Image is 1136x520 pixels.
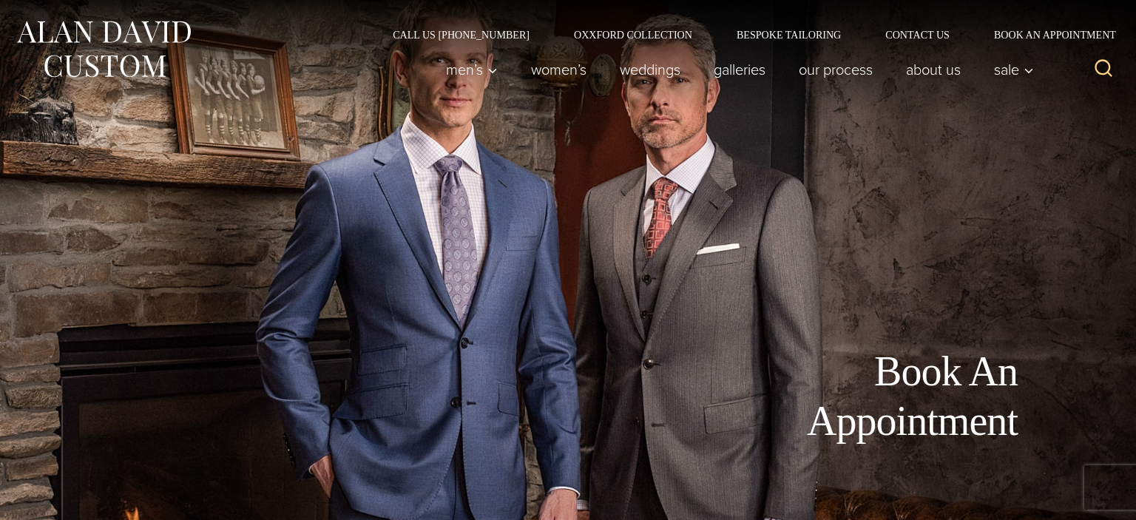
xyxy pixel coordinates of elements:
h1: Book An Appointment [685,347,1018,446]
a: Oxxford Collection [552,30,714,40]
a: Call Us [PHONE_NUMBER] [371,30,552,40]
a: Contact Us [863,30,972,40]
a: About Us [890,55,978,84]
a: Bespoke Tailoring [714,30,863,40]
nav: Secondary Navigation [371,30,1121,40]
a: Our Process [782,55,890,84]
a: Book an Appointment [972,30,1121,40]
a: Galleries [697,55,782,84]
span: Men’s [446,62,498,77]
a: weddings [603,55,697,84]
img: Alan David Custom [15,16,192,82]
button: View Search Form [1086,52,1121,87]
a: Women’s [515,55,603,84]
nav: Primary Navigation [430,55,1042,84]
span: Sale [994,62,1034,77]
